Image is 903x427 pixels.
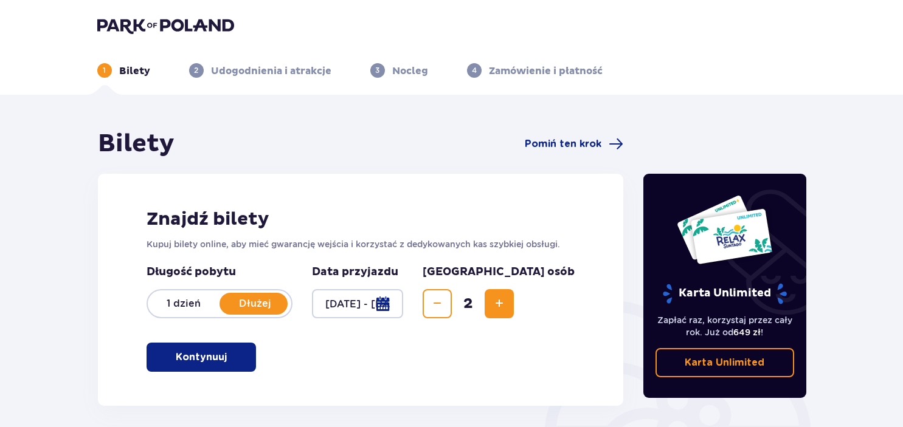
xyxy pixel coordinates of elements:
p: Data przyjazdu [312,265,398,279]
div: 2Udogodnienia i atrakcje [189,63,331,78]
p: 1 [103,65,106,76]
span: 649 zł [733,327,761,337]
p: Zapłać raz, korzystaj przez cały rok. Już od ! [656,314,794,338]
p: 4 [472,65,477,76]
button: Zwiększ [485,289,514,318]
div: 4Zamówienie i płatność [467,63,603,78]
p: 1 dzień [148,297,220,310]
p: Kupuj bilety online, aby mieć gwarancję wejścia i korzystać z dedykowanych kas szybkiej obsługi. [147,238,575,250]
a: Karta Unlimited [656,348,794,377]
div: 3Nocleg [370,63,428,78]
a: Pomiń ten krok [525,137,623,151]
p: Karta Unlimited [662,283,788,304]
img: Dwie karty całoroczne do Suntago z napisem 'UNLIMITED RELAX', na białym tle z tropikalnymi liśćmi... [676,194,773,265]
p: Udogodnienia i atrakcje [211,64,331,78]
button: Kontynuuj [147,343,256,372]
p: Karta Unlimited [685,356,764,369]
p: Bilety [119,64,150,78]
button: Zmniejsz [423,289,452,318]
h1: Bilety [98,129,175,159]
div: 1Bilety [97,63,150,78]
span: Pomiń ten krok [525,137,601,151]
p: Nocleg [392,64,428,78]
p: Dłużej [220,297,291,310]
h2: Znajdź bilety [147,208,575,231]
p: [GEOGRAPHIC_DATA] osób [423,265,575,279]
p: 3 [375,65,379,76]
p: Długość pobytu [147,265,292,279]
p: Kontynuuj [176,350,227,364]
p: Zamówienie i płatność [489,64,603,78]
img: Park of Poland logo [97,17,234,34]
p: 2 [194,65,198,76]
span: 2 [454,295,482,313]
